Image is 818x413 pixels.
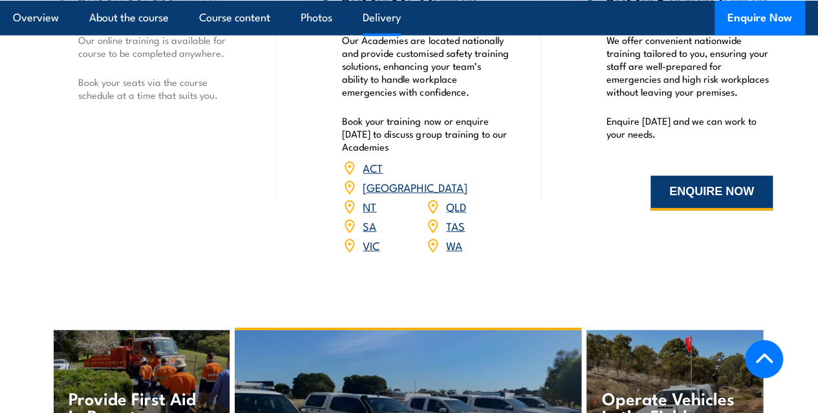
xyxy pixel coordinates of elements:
[363,237,380,253] a: VIC
[607,34,773,98] p: We offer convenient nationwide training tailored to you, ensuring your staff are well-prepared fo...
[446,237,462,253] a: WA
[78,34,244,59] p: Our online training is available for course to be completed anywhere.
[363,160,383,175] a: ACT
[78,76,244,101] p: Book your seats via the course schedule at a time that suits you.
[607,114,773,140] p: Enquire [DATE] and we can work to your needs.
[363,218,376,233] a: SA
[446,198,466,214] a: QLD
[651,176,773,211] button: ENQUIRE NOW
[446,218,465,233] a: TAS
[342,114,508,153] p: Book your training now or enquire [DATE] to discuss group training to our Academies
[363,198,376,214] a: NT
[363,179,467,195] a: [GEOGRAPHIC_DATA]
[342,34,508,98] p: Our Academies are located nationally and provide customised safety training solutions, enhancing ...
